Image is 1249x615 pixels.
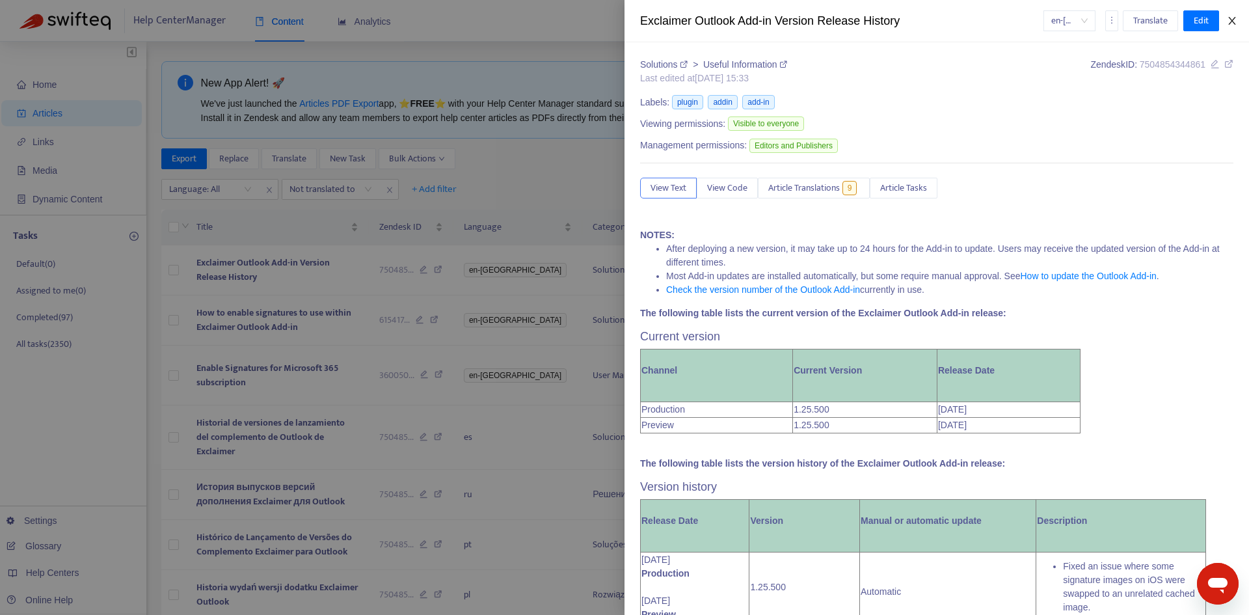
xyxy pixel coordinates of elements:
button: View Text [640,178,697,198]
span: Article Tasks [880,181,927,195]
span: plugin [672,95,703,109]
button: Close [1223,15,1241,27]
button: Article Tasks [870,178,937,198]
span: Editors and Publishers [749,139,838,153]
a: Useful Information [703,59,788,70]
span: Management permissions: [640,139,747,152]
div: Zendesk ID: [1090,58,1233,85]
span: Article Translations [768,181,840,195]
span: Edit [1194,14,1209,28]
p: Release Date [641,514,748,528]
p: Current Version [794,364,936,377]
iframe: Button to launch messaging window [1197,563,1239,605]
a: How to update the Outlook Add-in [1021,271,1157,281]
p: Manual or automatic update [861,514,1035,528]
p: Version [750,514,859,528]
div: Last edited at [DATE] 15:33 [640,72,787,85]
h3: Current version [640,330,1233,344]
button: Edit [1183,10,1219,31]
strong: Production [641,568,690,579]
td: [DATE] [937,417,1080,433]
span: 7504854344861 [1140,59,1205,70]
td: Preview [641,417,793,433]
span: View Text [651,181,686,195]
span: en-gb [1051,11,1088,31]
div: > [640,58,787,72]
span: 9 [842,181,857,195]
a: Check the version number of the Outlook Add-in [666,284,860,295]
span: close [1227,16,1237,26]
strong: The following table lists the current version of the Exclaimer Outlook Add-in release: [640,308,1006,318]
p: Channel [641,364,792,377]
p: 1.25.500 [750,581,859,594]
li: Most Add-in updates are installed automatically, but some require manual approval. See . [666,269,1233,283]
span: addin [708,95,737,109]
button: Article Translations9 [758,178,870,198]
p: Description [1037,514,1205,528]
span: Visible to everyone [728,116,804,131]
span: View Code [707,181,747,195]
li: After deploying a new version, it may take up to 24 hours for the Add-in to update. Users may rec... [666,242,1233,269]
span: Translate [1133,14,1168,28]
li: Fixed an issue where some signature images on iOS were swapped to an unrelated cached image. [1063,560,1205,614]
td: Production [641,402,793,417]
button: Translate [1123,10,1178,31]
p: Release Date [938,364,1079,377]
strong: The following table lists the version history of the Exclaimer Outlook Add-in release: [640,458,1005,469]
span: more [1107,16,1116,25]
span: Labels: [640,96,669,109]
button: more [1105,10,1118,31]
span: add-in [742,95,774,109]
h3: Version history [640,480,1233,495]
div: Exclaimer Outlook Add-in Version Release History [640,12,1043,30]
a: Solutions [640,59,690,70]
td: [DATE] [937,402,1080,417]
li: currently in use. [666,283,1233,297]
button: View Code [697,178,758,198]
strong: NOTES: [640,230,675,240]
span: Viewing permissions: [640,117,725,131]
td: 1.25.500 [793,417,937,433]
td: 1.25.500 [793,402,937,417]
